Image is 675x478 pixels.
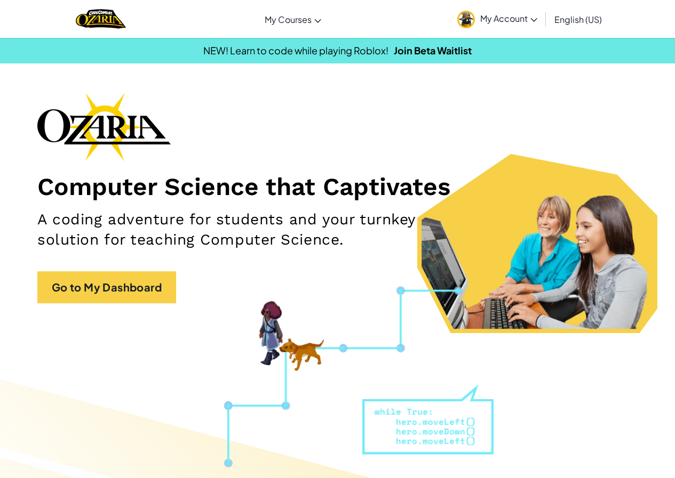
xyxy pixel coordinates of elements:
[265,14,312,25] span: My Courses
[480,13,537,24] span: My Account
[203,44,388,56] span: NEW! Learn to code while playing Roblox!
[37,172,638,201] h1: Computer Science that Captivates
[457,11,475,28] img: avatar
[394,44,472,56] a: Join Beta Waitlist
[554,14,602,25] span: English (US)
[76,8,125,30] img: Home
[549,5,607,34] a: English (US)
[452,2,543,36] a: My Account
[37,209,440,250] h2: A coding adventure for students and your turnkey solution for teaching Computer Science.
[37,271,176,303] a: Go to My Dashboard
[259,5,327,34] a: My Courses
[37,93,171,161] img: Ozaria branding logo
[76,8,125,30] a: Ozaria by CodeCombat logo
